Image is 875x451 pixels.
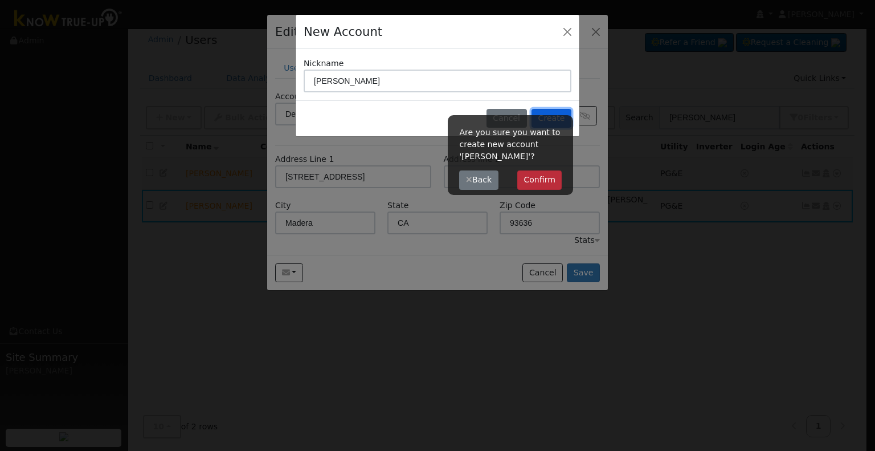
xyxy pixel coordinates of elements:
[517,170,562,190] button: Confirm
[459,127,562,162] p: Are you sure you want to create new account '[PERSON_NAME]'?
[531,109,571,128] button: Create
[486,109,527,128] button: Cancel
[304,58,344,70] label: Nickname
[459,170,498,190] button: Back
